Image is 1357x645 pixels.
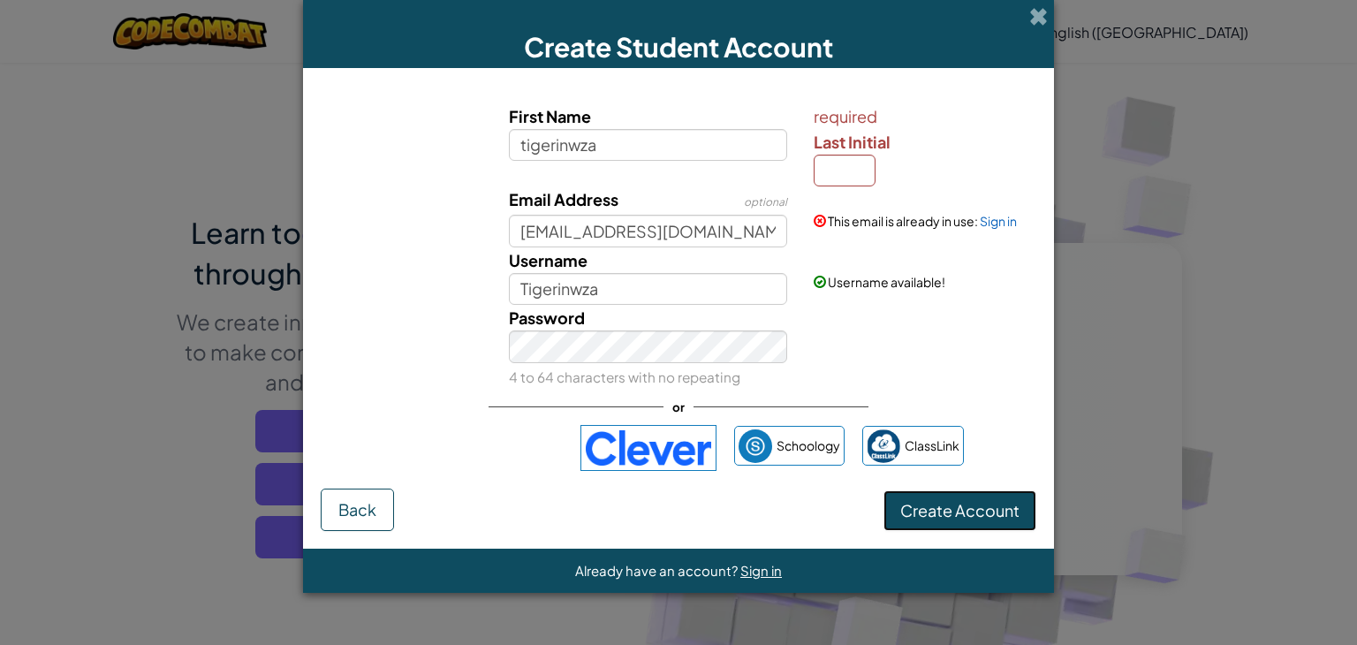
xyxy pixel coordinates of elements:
[777,433,840,459] span: Schoology
[980,213,1017,229] a: Sign in
[663,394,694,420] span: or
[814,132,891,152] span: Last Initial
[828,213,978,229] span: This email is already in use:
[580,425,716,471] img: clever-logo-blue.png
[900,500,1020,520] span: Create Account
[739,429,772,463] img: schoology.png
[883,490,1036,531] button: Create Account
[524,30,833,64] span: Create Student Account
[828,274,945,290] span: Username available!
[321,489,394,531] button: Back
[509,189,618,209] span: Email Address
[509,307,585,328] span: Password
[740,562,782,579] a: Sign in
[509,368,740,385] small: 4 to 64 characters with no repeating
[509,250,588,270] span: Username
[338,499,376,520] span: Back
[814,103,1032,129] span: required
[384,429,572,467] iframe: ปุ่มลงชื่อเข้าใช้ด้วย Google
[509,106,591,126] span: First Name
[867,429,900,463] img: classlink-logo-small.png
[744,195,787,209] span: optional
[905,433,959,459] span: ClassLink
[575,562,740,579] span: Already have an account?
